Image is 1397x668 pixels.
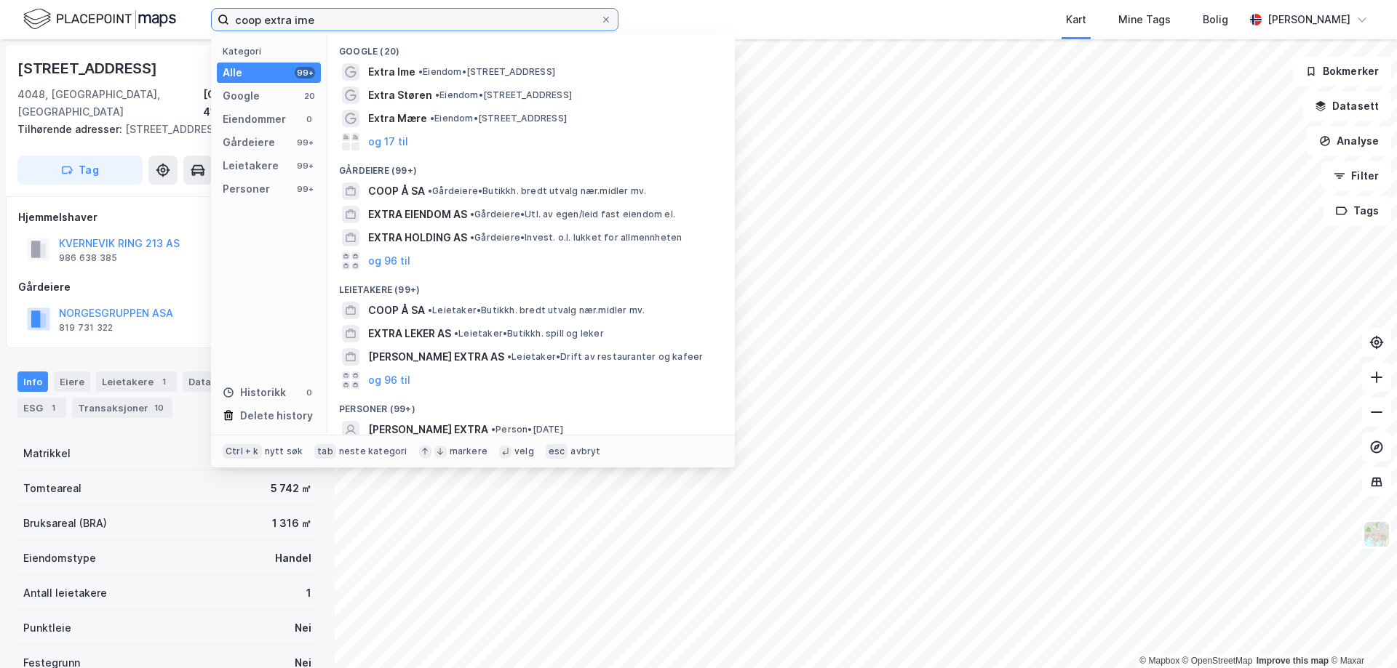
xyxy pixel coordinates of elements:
div: Eiendomstype [23,550,96,567]
div: Gårdeiere [223,134,275,151]
div: ESG [17,398,66,418]
span: • [430,113,434,124]
div: 20 [303,90,315,102]
div: Delete history [240,407,313,424]
span: • [428,305,432,315]
div: 99+ [295,137,315,148]
button: Bokmerker [1293,57,1391,86]
span: • [435,89,439,100]
span: Person • [DATE] [491,424,563,435]
div: Historikk [223,384,286,401]
button: og 96 til [368,252,410,270]
div: Google [223,87,260,105]
span: Leietaker • Drift av restauranter og kafeer [507,351,703,363]
button: Analyse [1307,126,1391,156]
input: Søk på adresse, matrikkel, gårdeiere, leietakere eller personer [229,9,600,31]
div: Personer (99+) [327,392,735,418]
div: Leietakere [223,157,279,174]
span: Gårdeiere • Utl. av egen/leid fast eiendom el. [470,209,675,220]
span: Leietaker • Butikkh. spill og leker [454,328,604,339]
span: • [454,328,458,339]
div: Datasett [183,371,255,392]
div: [STREET_ADDRESS] [17,57,160,80]
img: logo.f888ab2527a4732fd821a326f86c7f29.svg [23,7,176,32]
a: OpenStreetMap [1182,656,1253,666]
div: Kart [1066,11,1086,28]
div: tab [314,444,336,459]
div: Eiere [54,371,90,392]
div: Google (20) [327,34,735,60]
div: Personer [223,180,270,198]
span: Eiendom • [STREET_ADDRESS] [430,113,567,124]
div: 10 [151,401,167,415]
div: Kategori [223,46,321,57]
div: markere [450,446,487,457]
div: Leietakere (99+) [327,273,735,299]
div: 0 [303,113,315,125]
div: Gårdeiere (99+) [327,153,735,180]
span: Extra Ime [368,63,415,81]
div: 1 [156,374,171,389]
span: • [470,232,474,243]
button: Filter [1321,161,1391,190]
div: 1 316 ㎡ [272,515,311,532]
button: Datasett [1302,92,1391,121]
div: 99+ [295,160,315,172]
span: COOP Å SA [368,182,425,200]
div: Mine Tags [1118,11,1171,28]
span: • [418,66,423,77]
div: 99+ [295,67,315,79]
img: Z [1363,520,1390,548]
div: Antall leietakere [23,584,107,602]
div: 4048, [GEOGRAPHIC_DATA], [GEOGRAPHIC_DATA] [17,86,203,121]
span: Gårdeiere • Invest. o.l. lukket for allmennheten [470,232,682,244]
div: 1 [46,401,60,415]
div: Ctrl + k [223,444,262,459]
div: Punktleie [23,619,71,637]
span: Leietaker • Butikkh. bredt utvalg nær.midler mv. [428,305,645,316]
button: og 17 til [368,133,408,150]
div: Matrikkel [23,445,71,462]
div: Hjemmelshaver [18,209,317,226]
div: nytt søk [265,446,303,457]
div: Transaksjoner [72,398,172,418]
button: Tag [17,156,143,185]
a: Improve this map [1257,656,1329,666]
div: neste kategori [339,446,407,457]
span: Extra Mære [368,110,427,127]
span: EXTRA LEKER AS [368,325,451,342]
div: Handel [275,550,311,567]
span: [PERSON_NAME] EXTRA AS [368,348,504,366]
button: Tags [1324,196,1391,225]
div: 0 [303,387,315,398]
span: EXTRA HOLDING AS [368,229,467,246]
div: 5 742 ㎡ [271,480,311,497]
div: Info [17,371,48,392]
div: 1 [306,584,311,602]
div: esc [546,444,568,459]
span: • [428,185,432,196]
span: Eiendom • [STREET_ADDRESS] [435,89,572,101]
div: Eiendommer [223,110,286,128]
span: Tilhørende adresser: [17,123,125,135]
div: [GEOGRAPHIC_DATA], 41/1280 [203,86,317,121]
div: avbryt [570,446,600,457]
div: Bolig [1203,11,1228,28]
div: 99+ [295,183,315,195]
div: 819 731 322 [59,322,113,334]
button: og 96 til [368,371,410,389]
a: Mapbox [1139,656,1179,666]
span: COOP Å SA [368,302,425,319]
div: 986 638 385 [59,252,117,264]
div: Tomteareal [23,480,81,497]
span: • [470,209,474,220]
div: [STREET_ADDRESS] [17,121,306,138]
div: Leietakere [96,371,177,392]
span: Gårdeiere • Butikkh. bredt utvalg nær.midler mv. [428,185,646,197]
div: Gårdeiere [18,278,317,296]
div: Kontrollprogram for chat [1324,598,1397,668]
span: • [491,424,495,435]
iframe: Chat Widget [1324,598,1397,668]
span: • [507,351,512,362]
span: EXTRA EIENDOM AS [368,206,467,223]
